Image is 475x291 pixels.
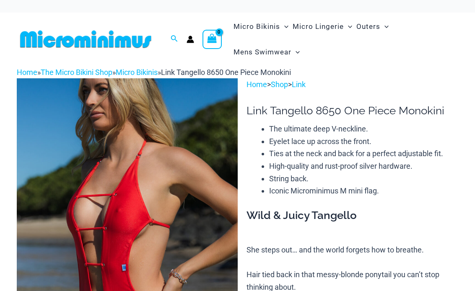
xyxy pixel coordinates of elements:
a: Account icon link [187,36,194,43]
a: Shop [271,80,288,89]
img: MM SHOP LOGO FLAT [17,30,155,49]
a: Micro BikinisMenu ToggleMenu Toggle [231,14,291,39]
span: Mens Swimwear [234,41,291,63]
span: Link Tangello 8650 One Piece Monokini [161,68,291,77]
p: > > [247,78,458,91]
li: String back. [269,173,458,185]
span: Menu Toggle [280,16,288,37]
span: Menu Toggle [380,16,389,37]
a: Search icon link [171,34,178,44]
span: Menu Toggle [291,41,300,63]
li: Iconic Microminimus M mini flag. [269,185,458,197]
a: Link [292,80,306,89]
a: Home [247,80,267,89]
a: OutersMenu ToggleMenu Toggle [354,14,391,39]
a: Mens SwimwearMenu ToggleMenu Toggle [231,39,302,65]
a: Micro LingerieMenu ToggleMenu Toggle [291,14,354,39]
span: Menu Toggle [344,16,352,37]
span: Micro Lingerie [293,16,344,37]
li: The ultimate deep V-neckline. [269,123,458,135]
span: » » » [17,68,291,77]
a: Home [17,68,37,77]
a: The Micro Bikini Shop [41,68,112,77]
span: Outers [356,16,380,37]
span: Micro Bikinis [234,16,280,37]
li: High-quality and rust-proof silver hardware. [269,160,458,173]
nav: Site Navigation [230,13,458,66]
h3: Wild & Juicy Tangello [247,209,458,223]
a: Micro Bikinis [116,68,158,77]
li: Ties at the neck and back for a perfect adjustable fit. [269,147,458,160]
li: Eyelet lace up across the front. [269,135,458,148]
a: View Shopping Cart, empty [202,30,222,49]
h1: Link Tangello 8650 One Piece Monokini [247,104,458,117]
